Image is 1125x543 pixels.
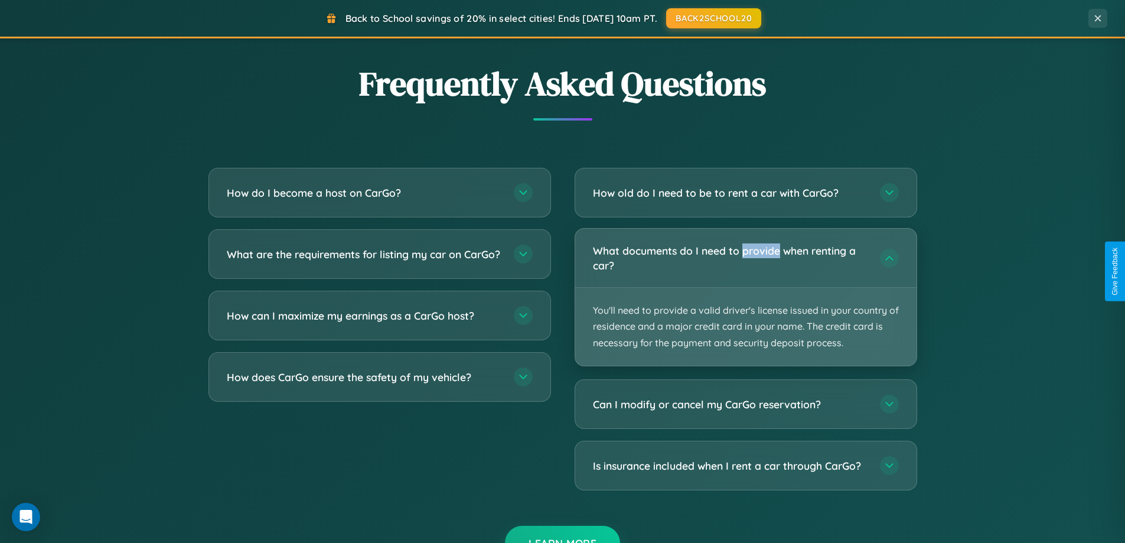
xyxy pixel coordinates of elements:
[227,370,502,385] h3: How does CarGo ensure the safety of my vehicle?
[208,61,917,106] h2: Frequently Asked Questions
[593,186,868,200] h3: How old do I need to be to rent a car with CarGo?
[227,186,502,200] h3: How do I become a host on CarGo?
[227,308,502,323] h3: How can I maximize my earnings as a CarGo host?
[345,12,657,24] span: Back to School savings of 20% in select cities! Ends [DATE] 10am PT.
[575,288,917,366] p: You'll need to provide a valid driver's license issued in your country of residence and a major c...
[12,503,40,531] div: Open Intercom Messenger
[666,8,761,28] button: BACK2SCHOOL20
[593,459,868,473] h3: Is insurance included when I rent a car through CarGo?
[1111,248,1119,295] div: Give Feedback
[593,243,868,272] h3: What documents do I need to provide when renting a car?
[593,397,868,412] h3: Can I modify or cancel my CarGo reservation?
[227,247,502,262] h3: What are the requirements for listing my car on CarGo?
